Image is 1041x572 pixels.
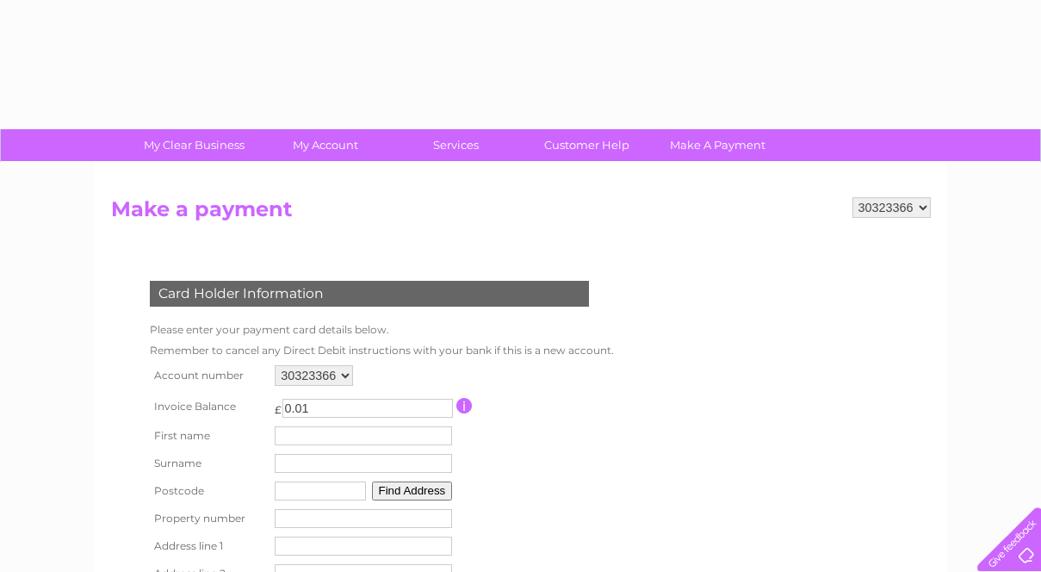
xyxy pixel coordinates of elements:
[146,422,271,450] th: First name
[146,532,271,560] th: Address line 1
[516,129,658,161] a: Customer Help
[456,398,473,413] input: Information
[146,340,618,361] td: Remember to cancel any Direct Debit instructions with your bank if this is a new account.
[372,482,453,501] button: Find Address
[146,361,271,390] th: Account number
[150,281,589,307] div: Card Holder Information
[146,450,271,477] th: Surname
[146,477,271,505] th: Postcode
[123,129,265,161] a: My Clear Business
[146,390,271,422] th: Invoice Balance
[146,505,271,532] th: Property number
[146,320,618,340] td: Please enter your payment card details below.
[275,395,282,416] td: £
[111,197,931,230] h2: Make a payment
[647,129,789,161] a: Make A Payment
[385,129,527,161] a: Services
[254,129,396,161] a: My Account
